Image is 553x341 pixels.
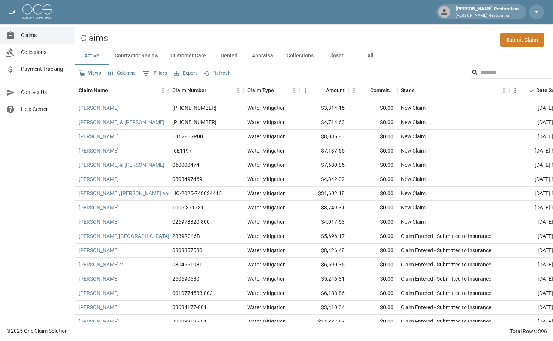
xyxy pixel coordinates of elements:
[500,33,544,47] a: Submit Claim
[7,327,68,335] div: © 2025 One Claim Solution
[247,275,286,283] div: Water Mitigation
[300,187,348,201] div: $31,602.18
[370,80,393,101] div: Committed Amount
[401,80,415,101] div: Stage
[401,275,491,283] div: Claim Entered - Submitted to Insurance
[75,47,109,65] button: Active
[247,133,286,140] div: Water Mitigation
[300,244,348,258] div: $8,426.48
[79,80,108,101] div: Claim Name
[526,85,536,96] button: Sort
[247,104,286,112] div: Water Mitigation
[172,175,202,183] div: 0803497469
[21,31,69,39] span: Claims
[401,118,426,126] div: New Claim
[75,47,553,65] div: dynamic tabs
[300,130,348,144] div: $8,035.93
[172,204,204,211] div: 1006-371731
[172,80,206,101] div: Claim Number
[79,304,119,311] a: [PERSON_NAME]
[326,80,345,101] div: Amount
[247,190,286,197] div: Water Mitigation
[401,304,491,311] div: Claim Entered - Submitted to Insurance
[288,85,300,96] button: Menu
[79,289,119,297] a: [PERSON_NAME]
[247,161,286,169] div: Water Mitigation
[348,229,397,244] div: $0.00
[300,172,348,187] div: $4,342.02
[300,315,348,329] div: $14,837.53
[79,204,119,211] a: [PERSON_NAME]
[401,318,491,325] div: Claim Entered - Submitted to Insurance
[172,232,200,240] div: 2889R046B
[510,85,521,96] button: Menu
[247,118,286,126] div: Water Mitigation
[348,158,397,172] div: $0.00
[247,247,286,254] div: Water Mitigation
[300,258,348,272] div: $6,690.35
[76,67,103,79] button: Views
[348,301,397,315] div: $0.00
[79,247,119,254] a: [PERSON_NAME]
[108,85,118,96] button: Sort
[247,175,286,183] div: Water Mitigation
[79,275,119,283] a: [PERSON_NAME]
[79,133,119,140] a: [PERSON_NAME]
[348,258,397,272] div: $0.00
[510,328,547,335] div: Total Rows: 396
[4,4,19,19] button: open drawer
[21,65,69,73] span: Payment Tracking
[471,67,552,80] div: Search
[247,304,286,311] div: Water Mitigation
[79,104,119,112] a: [PERSON_NAME]
[244,80,300,101] div: Claim Type
[79,218,119,226] a: [PERSON_NAME]
[157,85,169,96] button: Menu
[247,289,286,297] div: Water Mitigation
[75,80,169,101] div: Claim Name
[498,85,510,96] button: Menu
[81,33,108,44] h2: Claims
[300,158,348,172] div: $7,680.85
[401,261,491,268] div: Claim Entered - Submitted to Insurance
[212,47,246,65] button: Denied
[247,80,274,101] div: Claim Type
[202,67,232,79] button: Refresh
[300,286,348,301] div: $6,188.86
[300,144,348,158] div: $7,137.55
[172,289,213,297] div: 0010774533-803
[172,275,199,283] div: 250690530
[172,133,203,140] div: B162937P00
[247,232,286,240] div: Water Mitigation
[21,88,69,96] span: Contact Us
[206,85,217,96] button: Sort
[106,67,138,79] button: Select columns
[401,104,426,112] div: New Claim
[348,187,397,201] div: $0.00
[348,80,397,101] div: Committed Amount
[79,190,212,197] a: [PERSON_NAME], [PERSON_NAME] and [PERSON_NAME]
[348,286,397,301] div: $0.00
[360,85,370,96] button: Sort
[401,161,426,169] div: New Claim
[401,133,426,140] div: New Claim
[281,47,320,65] button: Collections
[315,85,326,96] button: Sort
[401,175,426,183] div: New Claim
[401,289,491,297] div: Claim Entered - Submitted to Insurance
[79,232,169,240] a: [PERSON_NAME][GEOGRAPHIC_DATA]
[401,218,426,226] div: New Claim
[453,5,522,19] div: [PERSON_NAME] Restoration
[21,105,69,113] span: Help Center
[401,232,491,240] div: Claim Entered - Submitted to Insurance
[401,247,491,254] div: Claim Entered - Submitted to Insurance
[247,318,286,325] div: Water Mitigation
[401,147,426,154] div: New Claim
[300,115,348,130] div: $4,714.63
[79,147,119,154] a: [PERSON_NAME]
[247,218,286,226] div: Water Mitigation
[456,13,519,19] p: [PERSON_NAME] Restoration
[79,318,119,325] a: [PERSON_NAME]
[172,247,202,254] div: 0803857580
[172,190,222,197] div: HO-2025-748034415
